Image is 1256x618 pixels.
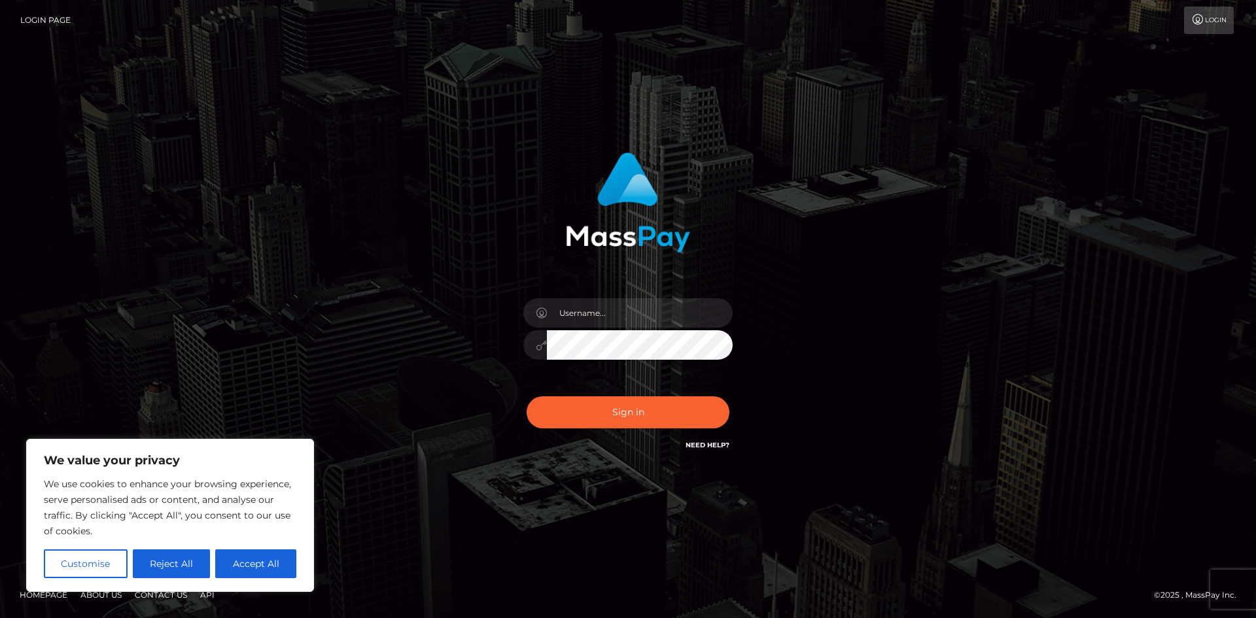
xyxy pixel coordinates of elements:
[20,7,71,34] a: Login Page
[26,439,314,592] div: We value your privacy
[566,152,690,252] img: MassPay Login
[527,396,729,428] button: Sign in
[195,585,220,605] a: API
[133,549,211,578] button: Reject All
[44,476,296,539] p: We use cookies to enhance your browsing experience, serve personalised ads or content, and analys...
[75,585,127,605] a: About Us
[14,585,73,605] a: Homepage
[130,585,192,605] a: Contact Us
[1154,588,1246,602] div: © 2025 , MassPay Inc.
[1184,7,1234,34] a: Login
[215,549,296,578] button: Accept All
[547,298,733,328] input: Username...
[686,441,729,449] a: Need Help?
[44,549,128,578] button: Customise
[44,453,296,468] p: We value your privacy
